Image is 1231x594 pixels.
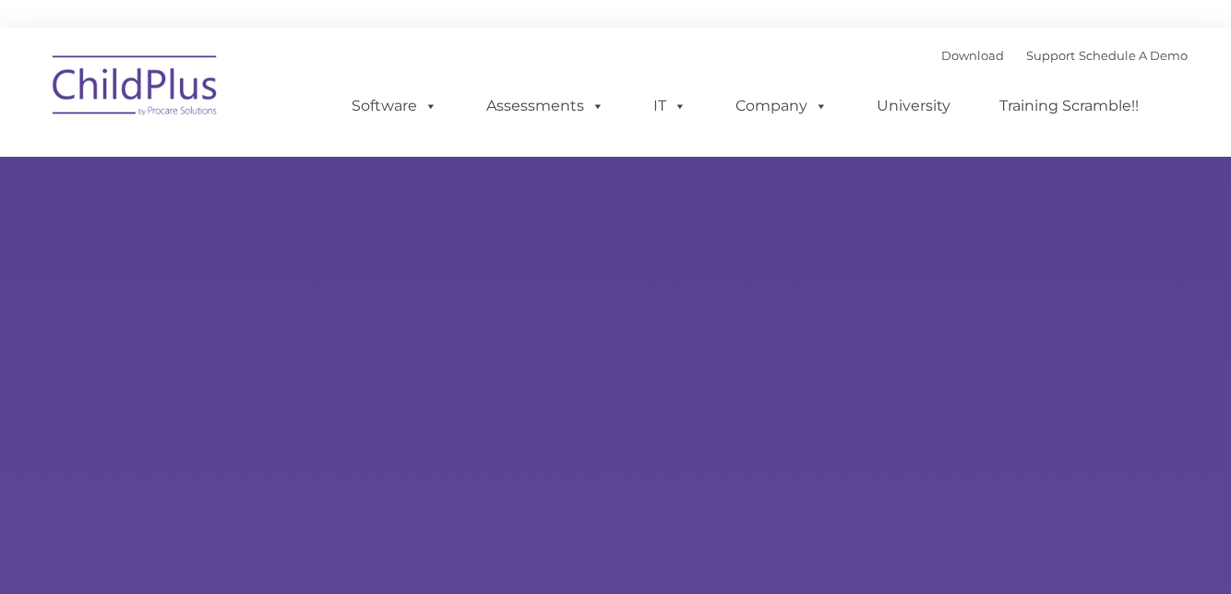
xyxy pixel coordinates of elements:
a: Software [333,88,456,125]
a: Download [941,48,1004,63]
a: IT [635,88,705,125]
a: Company [717,88,846,125]
a: Schedule A Demo [1079,48,1188,63]
a: Training Scramble!! [981,88,1157,125]
img: ChildPlus by Procare Solutions [43,42,228,135]
a: Support [1026,48,1075,63]
font: | [941,48,1188,63]
a: University [858,88,969,125]
a: Assessments [468,88,623,125]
